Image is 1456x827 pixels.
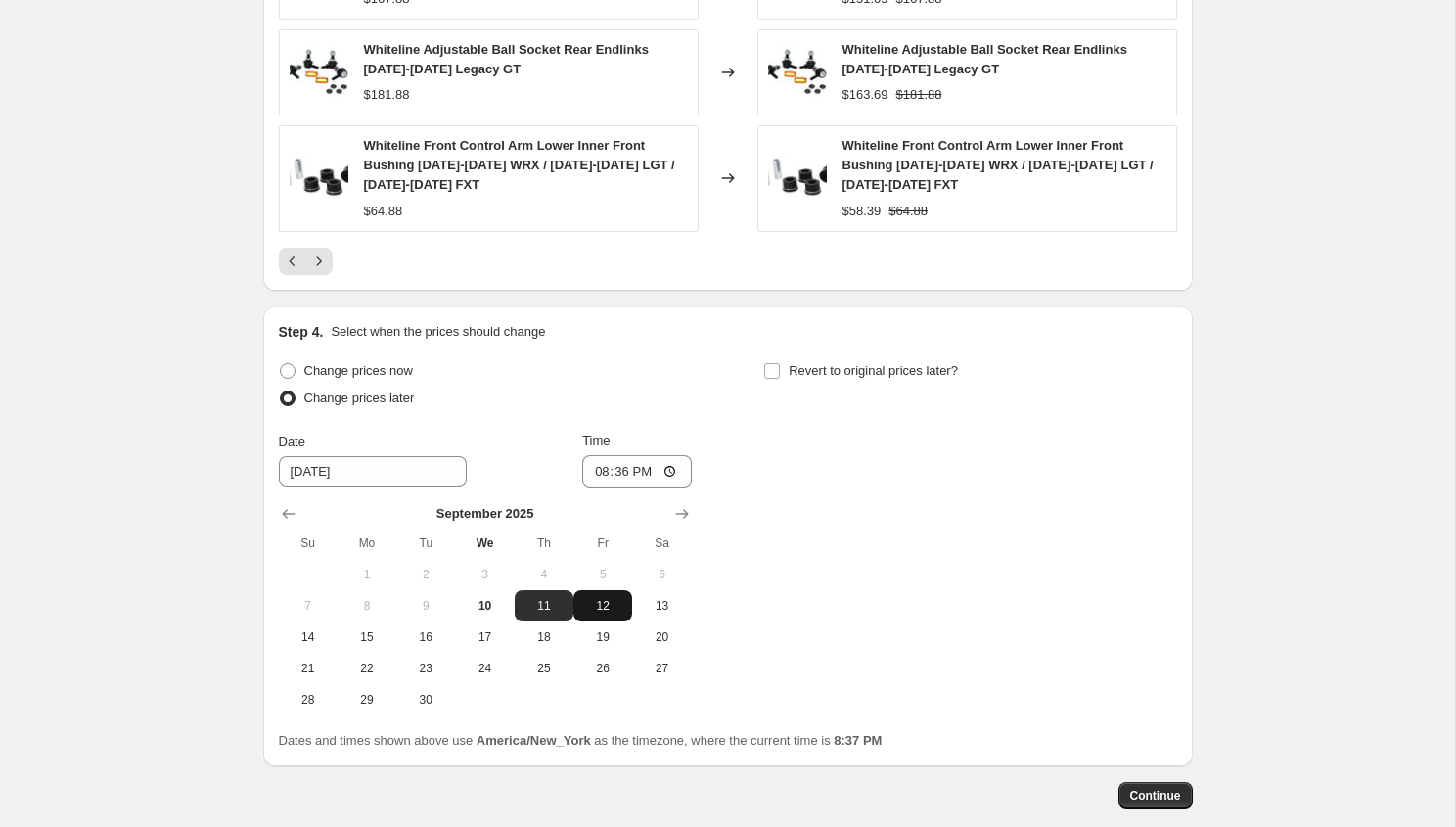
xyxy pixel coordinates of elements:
span: Dates and times shown above use as the timezone, where the current time is [279,733,883,748]
img: whiteline-front-control-arm-lower-inner-front-bushing-2008-2014-wrx-2005-2013-lgt-2009-2013-fxt-w... [290,149,348,207]
span: Fr [581,535,624,551]
button: Thursday September 18 2025 [515,621,573,653]
button: Thursday September 25 2025 [515,653,573,684]
button: Wednesday September 24 2025 [455,653,514,684]
button: Monday September 29 2025 [338,684,396,715]
span: 14 [287,629,330,645]
th: Friday [573,528,632,559]
button: Sunday September 7 2025 [279,590,338,621]
th: Thursday [515,528,573,559]
button: Saturday September 13 2025 [632,590,691,621]
span: Mo [345,535,388,551]
button: Continue [1118,782,1193,809]
span: Change prices now [304,363,413,378]
input: 12:00 [582,455,692,488]
th: Monday [338,528,396,559]
button: Tuesday September 30 2025 [396,684,455,715]
th: Wednesday [455,528,514,559]
span: 27 [640,661,683,676]
span: 22 [345,661,388,676]
button: Wednesday September 3 2025 [455,559,514,590]
button: Monday September 15 2025 [338,621,396,653]
button: Next [305,248,333,275]
span: 30 [404,692,447,708]
button: Friday September 19 2025 [573,621,632,653]
span: 1 [345,567,388,582]
span: 29 [345,692,388,708]
span: 20 [640,629,683,645]
span: 5 [581,567,624,582]
div: $163.69 [842,85,888,105]
button: Show previous month, August 2025 [275,500,302,528]
span: Change prices later [304,391,415,405]
span: Continue [1130,788,1181,804]
span: Time [582,434,610,448]
button: Today Wednesday September 10 2025 [455,590,514,621]
th: Saturday [632,528,691,559]
span: 28 [287,692,330,708]
span: Whiteline Adjustable Ball Socket Rear Endlinks [DATE]-[DATE] Legacy GT [842,42,1127,76]
button: Friday September 12 2025 [573,590,632,621]
span: 9 [404,598,447,614]
span: Whiteline Front Control Arm Lower Inner Front Bushing [DATE]-[DATE] WRX / [DATE]-[DATE] LGT / [DA... [842,138,1154,192]
h2: Step 4. [279,322,324,342]
button: Monday September 22 2025 [338,653,396,684]
span: We [463,535,506,551]
button: Tuesday September 9 2025 [396,590,455,621]
button: Friday September 5 2025 [573,559,632,590]
span: Revert to original prices later? [789,363,958,378]
nav: Pagination [279,248,333,275]
span: Whiteline Adjustable Ball Socket Rear Endlinks [DATE]-[DATE] Legacy GT [364,42,649,76]
button: Wednesday September 17 2025 [455,621,514,653]
button: Saturday September 20 2025 [632,621,691,653]
span: 18 [523,629,566,645]
span: 13 [640,598,683,614]
span: 2 [404,567,447,582]
span: Tu [404,535,447,551]
span: 7 [287,598,330,614]
span: 10 [463,598,506,614]
span: 24 [463,661,506,676]
span: 8 [345,598,388,614]
img: whiteline-front-control-arm-lower-inner-front-bushing-2008-2014-wrx-2005-2013-lgt-2009-2013-fxt-w... [768,149,827,207]
span: 21 [287,661,330,676]
strike: $181.88 [896,85,942,105]
button: Tuesday September 23 2025 [396,653,455,684]
span: Th [523,535,566,551]
button: Saturday September 6 2025 [632,559,691,590]
span: 6 [640,567,683,582]
div: $64.88 [364,202,403,221]
button: Previous [279,248,306,275]
span: 17 [463,629,506,645]
img: whiteline-adjustable-ball-socket-rear-endlinks-2005-2009-legacy-gt-klc144-105920_80x.jpg [768,43,827,102]
button: Monday September 1 2025 [338,559,396,590]
input: 9/10/2025 [279,456,467,487]
button: Tuesday September 16 2025 [396,621,455,653]
th: Tuesday [396,528,455,559]
button: Sunday September 21 2025 [279,653,338,684]
span: 19 [581,629,624,645]
span: 3 [463,567,506,582]
span: Su [287,535,330,551]
button: Sunday September 14 2025 [279,621,338,653]
span: 15 [345,629,388,645]
span: 4 [523,567,566,582]
th: Sunday [279,528,338,559]
b: 8:37 PM [834,733,882,748]
button: Saturday September 27 2025 [632,653,691,684]
p: Select when the prices should change [331,322,545,342]
button: Friday September 26 2025 [573,653,632,684]
b: America/New_York [477,733,591,748]
span: Date [279,435,305,449]
div: $181.88 [364,85,410,105]
strike: $64.88 [888,202,928,221]
button: Tuesday September 2 2025 [396,559,455,590]
button: Sunday September 28 2025 [279,684,338,715]
span: 12 [581,598,624,614]
span: 16 [404,629,447,645]
button: Thursday September 4 2025 [515,559,573,590]
button: Show next month, October 2025 [668,500,696,528]
span: 23 [404,661,447,676]
img: whiteline-adjustable-ball-socket-rear-endlinks-2005-2009-legacy-gt-klc144-105920_80x.jpg [290,43,348,102]
span: Sa [640,535,683,551]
